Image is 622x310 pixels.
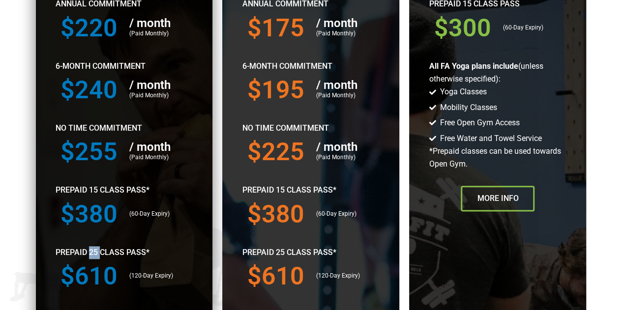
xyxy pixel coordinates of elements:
[242,246,380,259] p: Prepaid 25 Class Pass*
[438,132,542,145] span: Free Water and Towel Service
[60,264,119,288] h3: $610
[247,140,306,164] h3: $225
[429,145,566,171] p: *Prepaid classes can be used towards Open Gym.
[316,209,375,219] p: (60-Day Expiry)
[429,61,518,71] b: All FA Yoga plans include
[242,184,380,197] p: Prepaid 15 Class Pass*
[247,78,306,102] h3: $195
[129,91,188,101] p: (Paid Monthly)
[56,60,193,73] p: 6-Month Commitment
[242,122,380,135] p: No Time Commitment
[461,186,534,211] a: More Info
[316,17,375,29] h5: / month
[429,60,566,86] p: (unless otherwise specified):
[438,85,487,98] span: Yoga Classes
[129,153,188,163] p: (Paid Monthly)
[247,264,306,288] h3: $610
[60,78,119,102] h3: $240
[129,271,188,281] p: (120-Day Expiry)
[129,17,188,29] h5: / month
[316,153,375,163] p: (Paid Monthly)
[434,16,493,40] h3: $300
[129,29,188,39] p: (Paid Monthly)
[129,79,188,91] h5: / month
[503,23,562,33] p: (60-Day Expiry)
[60,140,119,164] h3: $255
[129,209,188,219] p: (60-Day Expiry)
[60,16,119,40] h3: $220
[56,184,193,197] p: Prepaid 15 Class Pass*
[60,202,119,226] h3: $380
[56,246,193,259] p: Prepaid 25 Class Pass*
[438,116,520,129] span: Free Open Gym Access
[316,271,375,281] p: (120-Day Expiry)
[247,16,306,40] h3: $175
[316,91,375,101] p: (Paid Monthly)
[316,141,375,153] h5: / month
[129,141,188,153] h5: / month
[316,79,375,91] h5: / month
[438,101,497,114] span: Mobility Classes
[316,29,375,39] p: (Paid Monthly)
[477,195,518,202] span: More Info
[242,60,380,73] p: 6-Month Commitment
[56,122,193,135] p: No Time Commitment
[247,202,306,226] h3: $380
